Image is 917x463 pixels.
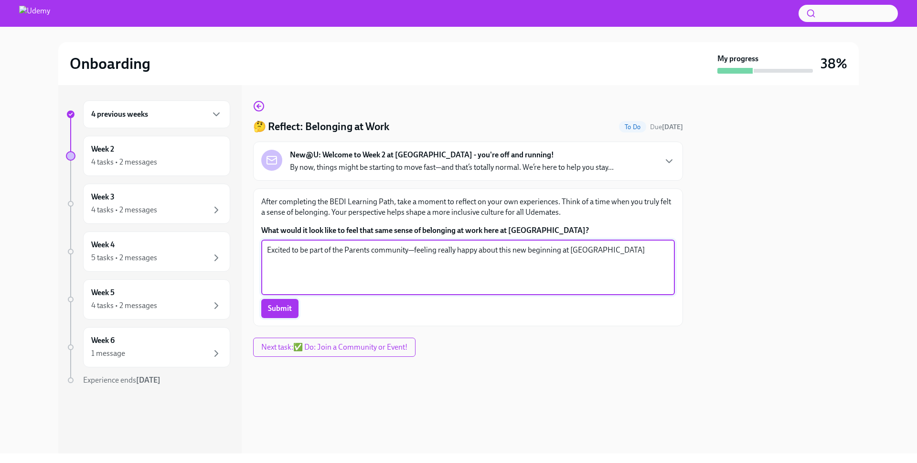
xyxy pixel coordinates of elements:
[717,54,758,64] strong: My progress
[91,300,157,311] div: 4 tasks • 2 messages
[290,150,554,160] strong: New@U: Welcome to Week 2 at [GEOGRAPHIC_DATA] - you're off and running!
[66,327,230,367] a: Week 61 message
[253,338,416,357] button: Next task:✅ Do: Join a Community or Event!
[91,144,114,154] h6: Week 2
[66,279,230,320] a: Week 54 tasks • 2 messages
[91,192,115,202] h6: Week 3
[91,205,157,215] div: 4 tasks • 2 messages
[91,287,115,298] h6: Week 5
[83,100,230,128] div: 4 previous weeks
[268,304,292,313] span: Submit
[70,54,150,73] h2: Onboarding
[290,162,614,173] p: By now, things might be starting to move fast—and that’s totally normal. We’re here to help you s...
[91,335,115,346] h6: Week 6
[261,299,299,318] button: Submit
[253,120,389,134] h4: 🤔 Reflect: Belonging at Work
[66,184,230,224] a: Week 34 tasks • 2 messages
[91,109,148,120] h6: 4 previous weeks
[91,157,157,167] div: 4 tasks • 2 messages
[91,240,115,250] h6: Week 4
[821,55,847,72] h3: 38%
[91,253,157,263] div: 5 tasks • 2 messages
[66,231,230,272] a: Week 45 tasks • 2 messages
[261,342,407,352] span: Next task : ✅ Do: Join a Community or Event!
[619,123,646,131] span: To Do
[261,225,675,236] label: What would it look like to feel that same sense of belonging at work here at [GEOGRAPHIC_DATA]?
[19,6,50,21] img: Udemy
[136,375,160,385] strong: [DATE]
[650,123,683,131] span: Due
[91,348,125,359] div: 1 message
[267,244,669,290] textarea: Excited to be part of the Parents community—feeling really happy about this new beginning at [GEO...
[650,122,683,132] span: September 20th, 2025 10:00
[83,375,160,385] span: Experience ends
[66,136,230,176] a: Week 24 tasks • 2 messages
[662,123,683,131] strong: [DATE]
[261,197,675,218] p: After completing the BEDI Learning Path, take a moment to reflect on your own experiences. Think ...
